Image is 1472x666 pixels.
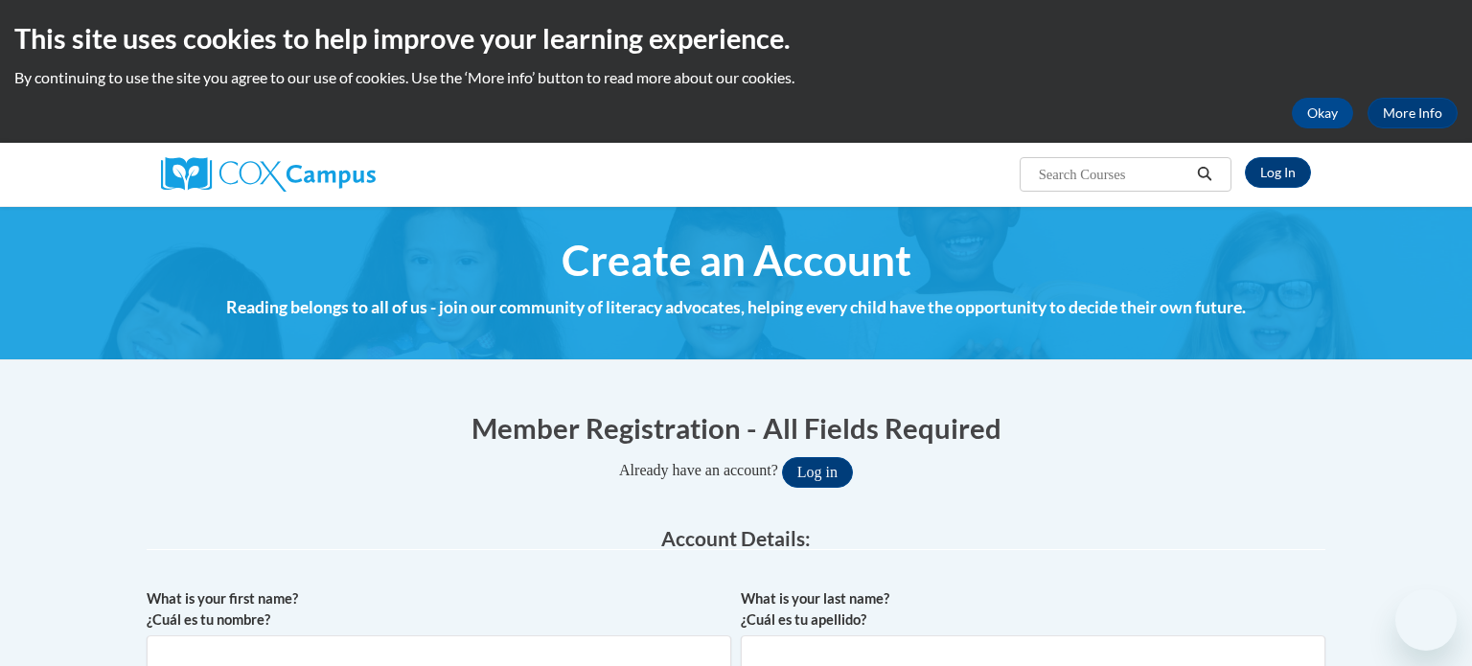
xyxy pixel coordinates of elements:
button: Search [1190,163,1219,186]
a: More Info [1368,98,1458,128]
button: Log in [782,457,853,488]
label: What is your last name? ¿Cuál es tu apellido? [741,588,1325,631]
input: Search Courses [1037,163,1190,186]
iframe: Button to launch messaging window [1395,589,1457,651]
button: Okay [1292,98,1353,128]
p: By continuing to use the site you agree to our use of cookies. Use the ‘More info’ button to read... [14,67,1458,88]
span: Account Details: [661,526,811,550]
span: Already have an account? [619,462,778,478]
h4: Reading belongs to all of us - join our community of literacy advocates, helping every child have... [147,295,1325,320]
span: Create an Account [562,235,911,286]
label: What is your first name? ¿Cuál es tu nombre? [147,588,731,631]
img: Cox Campus [161,157,376,192]
h1: Member Registration - All Fields Required [147,408,1325,448]
a: Log In [1245,157,1311,188]
h2: This site uses cookies to help improve your learning experience. [14,19,1458,57]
